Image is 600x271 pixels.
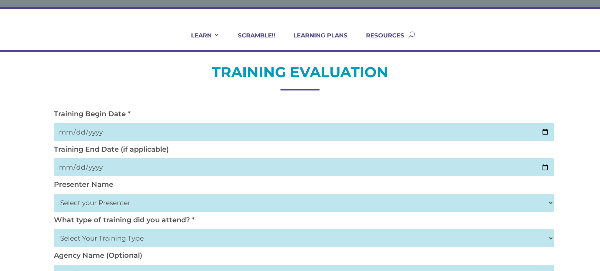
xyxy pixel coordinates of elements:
[284,32,348,50] a: LEARNING PLANS
[228,32,275,50] a: SCRAMBLE!!
[181,32,220,50] a: LEARN
[54,216,195,224] label: What type of training did you attend? *
[54,180,113,189] label: Presenter Name
[356,32,404,50] a: RESOURCES
[54,145,169,154] label: Training End Date (if applicable)
[54,251,142,260] label: Agency Name (Optional)
[54,110,130,118] label: Training Begin Date *
[50,63,550,85] h2: TRAINING EVALUATION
